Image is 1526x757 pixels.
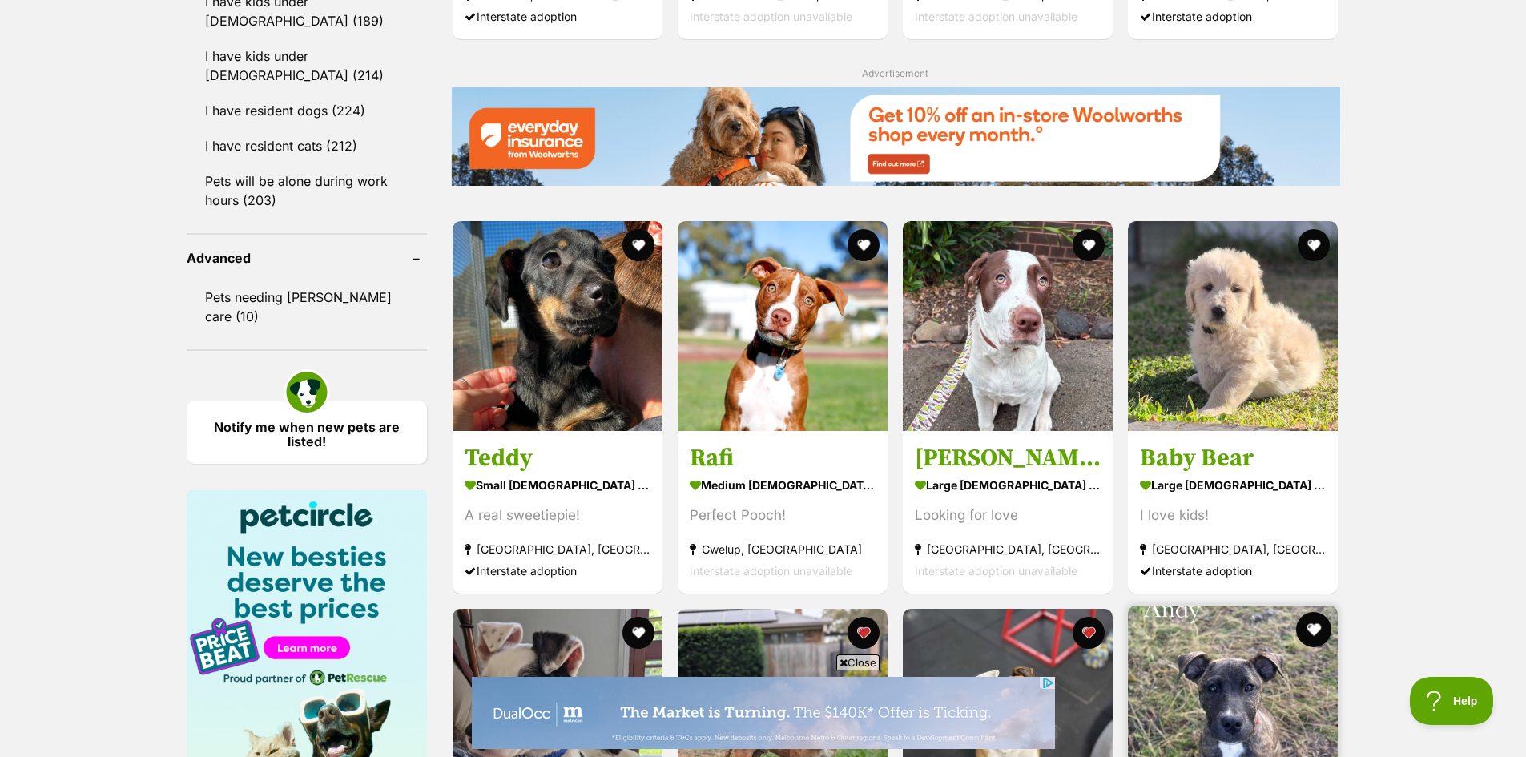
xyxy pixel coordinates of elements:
div: Interstate adoption [1140,5,1326,26]
h3: [PERSON_NAME] [915,443,1101,473]
a: Pets will be alone during work hours (203) [187,164,427,217]
div: Interstate adoption [1140,560,1326,582]
div: Interstate adoption [465,560,650,582]
div: A real sweetiepie! [465,505,650,526]
button: favourite [848,617,880,649]
a: I have resident cats (212) [187,129,427,163]
a: Everyday Insurance promotional banner [451,87,1340,188]
a: I have kids under [DEMOGRAPHIC_DATA] (214) [187,39,427,92]
img: Rajesh - Staffordshire Bull Terrier Dog [903,221,1113,431]
span: Interstate adoption unavailable [915,564,1077,578]
h3: Rafi [690,443,876,473]
a: Notify me when new pets are listed! [187,401,427,464]
a: I have resident dogs (224) [187,94,427,127]
img: Teddy - Dachshund Dog [453,221,662,431]
span: Interstate adoption unavailable [690,9,852,22]
h3: Teddy [465,443,650,473]
strong: large [DEMOGRAPHIC_DATA] Dog [1140,473,1326,497]
strong: large [DEMOGRAPHIC_DATA] Dog [915,473,1101,497]
strong: [GEOGRAPHIC_DATA], [GEOGRAPHIC_DATA] [465,538,650,560]
a: Rafi medium [DEMOGRAPHIC_DATA] Dog Perfect Pooch! Gwelup, [GEOGRAPHIC_DATA] Interstate adoption u... [678,431,888,594]
strong: small [DEMOGRAPHIC_DATA] Dog [465,473,650,497]
a: Baby Bear large [DEMOGRAPHIC_DATA] Dog I love kids! [GEOGRAPHIC_DATA], [GEOGRAPHIC_DATA] Intersta... [1128,431,1338,594]
span: Close [836,654,880,670]
a: [PERSON_NAME] large [DEMOGRAPHIC_DATA] Dog Looking for love [GEOGRAPHIC_DATA], [GEOGRAPHIC_DATA] ... [903,431,1113,594]
iframe: Advertisement [472,677,1055,749]
button: favourite [622,617,654,649]
img: Everyday Insurance promotional banner [451,87,1340,185]
a: Pets needing [PERSON_NAME] care (10) [187,280,427,333]
div: I love kids! [1140,505,1326,526]
header: Advanced [187,251,427,265]
div: Perfect Pooch! [690,505,876,526]
strong: Gwelup, [GEOGRAPHIC_DATA] [690,538,876,560]
strong: [GEOGRAPHIC_DATA], [GEOGRAPHIC_DATA] [1140,538,1326,560]
button: favourite [848,229,880,261]
button: favourite [1073,229,1105,261]
h3: Baby Bear [1140,443,1326,473]
span: Interstate adoption unavailable [915,9,1077,22]
span: Advertisement [862,67,928,79]
button: favourite [1073,617,1105,649]
iframe: Help Scout Beacon - Open [1410,677,1494,725]
img: Baby Bear - Maremma Sheepdog x Golden Retriever Dog [1128,221,1338,431]
button: favourite [1299,229,1331,261]
span: Interstate adoption unavailable [690,564,852,578]
button: favourite [622,229,654,261]
div: Interstate adoption [465,5,650,26]
strong: medium [DEMOGRAPHIC_DATA] Dog [690,473,876,497]
img: Rafi - Mixed breed Dog [678,221,888,431]
div: Looking for love [915,505,1101,526]
strong: [GEOGRAPHIC_DATA], [GEOGRAPHIC_DATA] [915,538,1101,560]
a: Teddy small [DEMOGRAPHIC_DATA] Dog A real sweetiepie! [GEOGRAPHIC_DATA], [GEOGRAPHIC_DATA] Inters... [453,431,662,594]
button: favourite [1297,612,1332,647]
